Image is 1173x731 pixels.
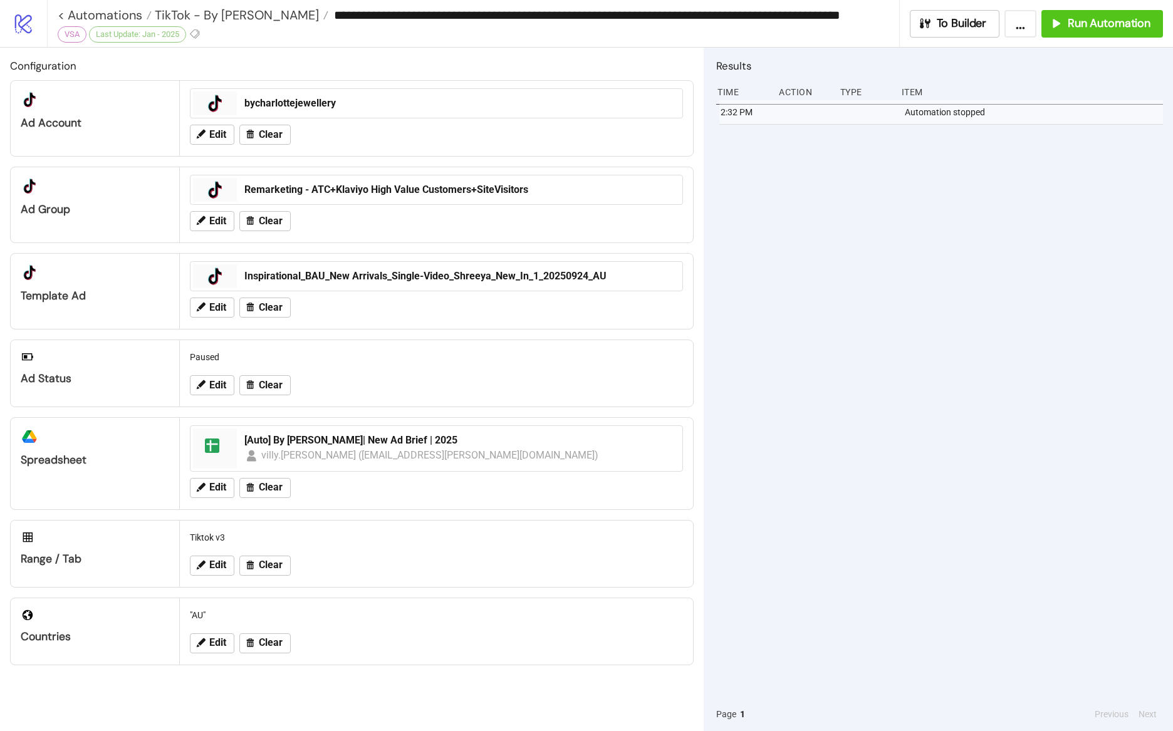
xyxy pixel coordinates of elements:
button: Edit [190,298,234,318]
span: Edit [209,559,226,571]
button: Clear [239,556,291,576]
button: Clear [239,125,291,145]
div: Range / Tab [21,552,169,566]
div: villy.[PERSON_NAME] ([EMAIL_ADDRESS][PERSON_NAME][DOMAIN_NAME]) [261,447,599,463]
span: Edit [209,380,226,391]
div: Time [716,80,769,104]
div: Last Update: Jan - 2025 [89,26,186,43]
div: Ad Group [21,202,169,217]
span: Clear [259,215,283,227]
span: Edit [209,215,226,227]
span: Edit [209,637,226,648]
button: Clear [239,478,291,498]
div: "AU" [185,603,688,627]
button: Edit [190,556,234,576]
button: 1 [736,707,749,721]
button: Edit [190,211,234,231]
div: Ad Account [21,116,169,130]
button: ... [1004,10,1036,38]
span: Run Automation [1068,16,1150,31]
div: Item [900,80,1163,104]
button: Edit [190,633,234,653]
div: Spreadsheet [21,453,169,467]
button: Edit [190,125,234,145]
span: Edit [209,129,226,140]
a: TikTok - By [PERSON_NAME] [152,9,328,21]
button: Clear [239,375,291,395]
div: Template Ad [21,289,169,303]
div: Tiktok v3 [185,526,688,549]
button: Next [1135,707,1160,721]
div: Ad Status [21,371,169,386]
div: Type [839,80,892,104]
div: Countries [21,630,169,644]
div: Inspirational_BAU_New Arrivals_Single-Video_Shreeya_New_In_1_20250924_AU [244,269,675,283]
h2: Configuration [10,58,694,74]
div: Action [778,80,830,104]
div: 2:32 PM [719,100,772,124]
span: Clear [259,129,283,140]
button: Clear [239,298,291,318]
span: Clear [259,302,283,313]
button: Edit [190,375,234,395]
span: Edit [209,302,226,313]
div: VSA [58,26,86,43]
div: Automation stopped [904,100,1166,124]
button: Previous [1091,707,1132,721]
h2: Results [716,58,1163,74]
button: Clear [239,211,291,231]
div: Remarketing - ATC+Klaviyo High Value Customers+SiteVisitors [244,183,675,197]
span: Page [716,707,736,721]
button: Edit [190,478,234,498]
span: Clear [259,482,283,493]
div: Paused [185,345,688,369]
button: Clear [239,633,291,653]
span: Edit [209,482,226,493]
span: Clear [259,559,283,571]
span: To Builder [937,16,987,31]
div: [Auto] By [PERSON_NAME]| New Ad Brief | 2025 [244,433,675,447]
span: Clear [259,637,283,648]
div: bycharlottejewellery [244,96,675,110]
button: Run Automation [1041,10,1163,38]
span: Clear [259,380,283,391]
span: TikTok - By [PERSON_NAME] [152,7,319,23]
a: < Automations [58,9,152,21]
button: To Builder [910,10,1000,38]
